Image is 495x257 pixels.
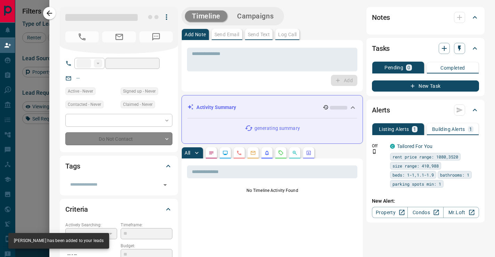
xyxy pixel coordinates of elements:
p: 1 [413,127,416,132]
button: Open [160,180,170,190]
div: Alerts [372,102,479,118]
p: 0 [407,65,410,70]
p: All [185,150,190,155]
p: Add Note [185,32,206,37]
p: Pending [384,65,403,70]
svg: Opportunities [292,150,298,156]
h2: Tasks [372,43,390,54]
p: Activity Summary [196,104,236,111]
span: No Number [139,31,173,42]
span: Active - Never [68,88,93,95]
svg: Requests [278,150,284,156]
a: Tailored For You [397,143,432,149]
button: Campaigns [230,10,281,22]
button: Timeline [185,10,227,22]
p: 1 [469,127,472,132]
svg: Calls [236,150,242,156]
h2: Notes [372,12,390,23]
div: Do Not Contact [65,132,172,145]
svg: Notes [209,150,214,156]
div: condos.ca [390,144,395,149]
span: parking spots min: 1 [392,180,441,187]
svg: Agent Actions [306,150,311,156]
div: Notes [372,9,479,26]
span: beds: 1-1,1.1-1.9 [392,171,434,178]
span: bathrooms: 1 [440,171,469,178]
a: Condos [407,207,443,218]
p: Timeframe: [121,222,172,228]
p: Off [372,143,386,149]
h2: Criteria [65,204,88,215]
span: Contacted - Never [68,101,101,108]
p: Budget: [121,243,172,249]
p: Listing Alerts [379,127,409,132]
p: generating summary [254,125,300,132]
span: Signed up - Never [123,88,156,95]
span: rent price range: 1080,3520 [392,153,458,160]
button: New Task [372,80,479,92]
div: Activity Summary [187,101,357,114]
svg: Listing Alerts [264,150,270,156]
div: Criteria [65,201,172,218]
p: Building Alerts [432,127,465,132]
a: Property [372,207,408,218]
h2: Alerts [372,104,390,116]
svg: Emails [250,150,256,156]
svg: Lead Browsing Activity [222,150,228,156]
a: -- [76,75,79,81]
p: No Timeline Activity Found [187,187,357,194]
span: No Number [65,31,99,42]
p: Actively Searching: [65,222,117,228]
a: Mr.Loft [443,207,479,218]
div: [PERSON_NAME] has been added to your leads [14,235,104,247]
h2: Tags [65,161,80,172]
svg: Push Notification Only [372,149,377,154]
span: Claimed - Never [123,101,153,108]
div: Tags [65,158,172,174]
div: Tasks [372,40,479,57]
p: Completed [440,65,465,70]
span: size range: 410,988 [392,162,439,169]
span: No Email [102,31,136,42]
p: New Alert: [372,197,479,205]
